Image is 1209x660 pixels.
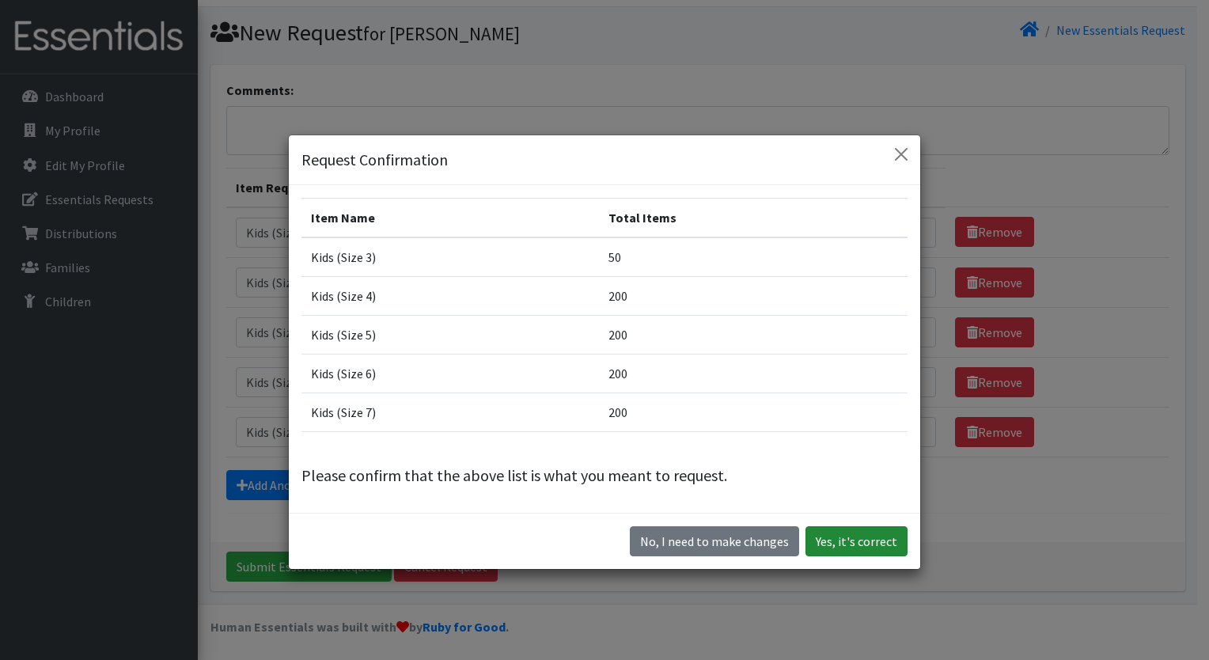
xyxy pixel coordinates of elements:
[301,199,599,238] th: Item Name
[889,142,914,167] button: Close
[301,316,599,355] td: Kids (Size 5)
[599,355,908,393] td: 200
[301,237,599,277] td: Kids (Size 3)
[599,237,908,277] td: 50
[301,148,448,172] h5: Request Confirmation
[301,393,599,432] td: Kids (Size 7)
[599,393,908,432] td: 200
[805,526,908,556] button: Yes, it's correct
[599,199,908,238] th: Total Items
[301,277,599,316] td: Kids (Size 4)
[630,526,799,556] button: No I need to make changes
[599,316,908,355] td: 200
[301,355,599,393] td: Kids (Size 6)
[301,464,908,487] p: Please confirm that the above list is what you meant to request.
[599,277,908,316] td: 200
